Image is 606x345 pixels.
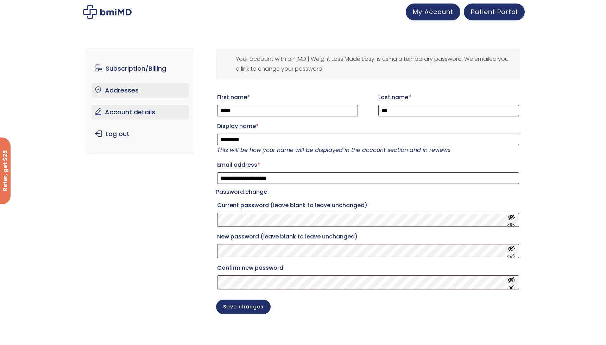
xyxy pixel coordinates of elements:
legend: Password change [216,187,267,197]
a: Addresses [91,83,189,98]
button: Show password [507,213,515,226]
span: My Account [413,7,453,16]
em: This will be how your name will be displayed in the account section and in reviews [217,146,450,154]
label: New password (leave blank to leave unchanged) [217,231,519,242]
nav: Account pages [86,49,195,154]
button: Save changes [216,300,271,314]
img: My account [83,5,132,19]
button: Show password [507,276,515,289]
a: My Account [406,4,460,20]
label: First name [217,92,358,103]
label: Confirm new password [217,262,519,274]
label: Email address [217,159,519,171]
label: Current password (leave blank to leave unchanged) [217,200,519,211]
button: Show password [507,245,515,258]
a: Subscription/Billing [91,61,189,76]
a: Log out [91,127,189,141]
span: Patient Portal [471,7,518,16]
label: Display name [217,121,519,132]
a: Account details [91,105,189,120]
div: Your account with bmiMD | Weight Loss Made Easy. is using a temporary password. We emailed you a ... [216,49,520,79]
a: Patient Portal [464,4,525,20]
label: Last name [378,92,519,103]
